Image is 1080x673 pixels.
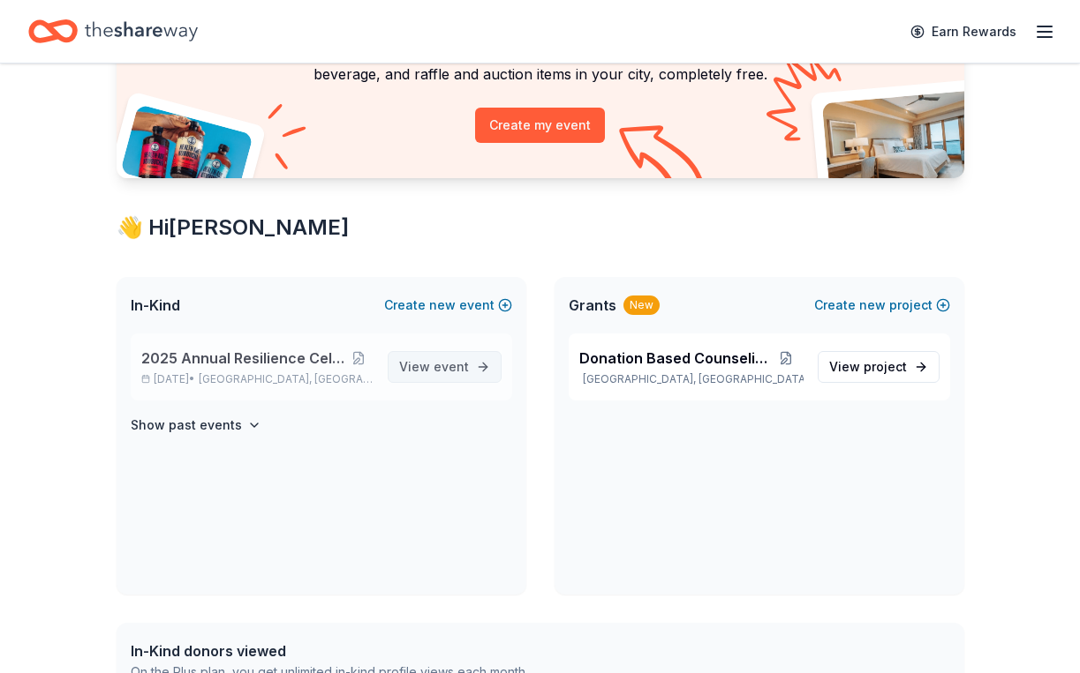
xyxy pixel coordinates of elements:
span: project [864,359,907,374]
span: [GEOGRAPHIC_DATA], [GEOGRAPHIC_DATA] [199,372,373,386]
a: View event [388,351,502,383]
span: new [859,295,886,316]
p: [DATE] • [141,372,374,386]
button: Show past events [131,415,261,436]
span: Grants [569,295,616,316]
span: In-Kind [131,295,180,316]
span: Donation Based Counseling [579,348,769,369]
img: Curvy arrow [619,125,707,191]
div: 👋 Hi [PERSON_NAME] [117,213,964,242]
a: View project [818,351,940,383]
a: Home [28,11,198,52]
span: 2025 Annual Resilience Celebration [141,348,344,369]
p: [GEOGRAPHIC_DATA], [GEOGRAPHIC_DATA] [579,372,804,386]
span: event [434,359,469,374]
div: New [623,295,660,315]
a: Earn Rewards [900,16,1027,48]
h4: Show past events [131,415,242,436]
span: View [829,356,907,378]
button: Createnewevent [384,295,512,316]
button: Create my event [475,108,605,143]
div: In-Kind donors viewed [131,640,528,662]
button: Createnewproject [814,295,950,316]
span: View [399,356,469,378]
span: new [429,295,456,316]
